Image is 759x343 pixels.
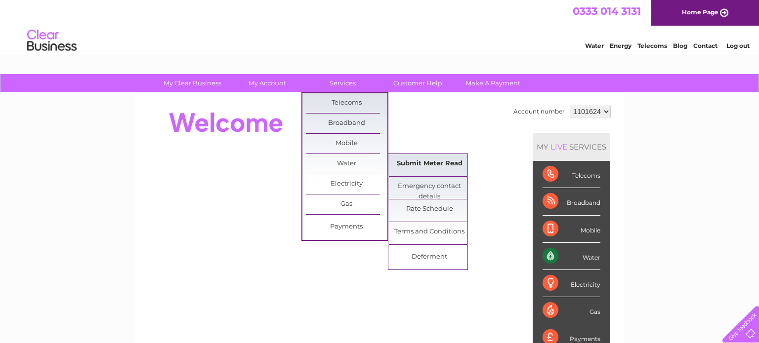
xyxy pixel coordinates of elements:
[543,161,600,188] div: Telecoms
[693,42,717,49] a: Contact
[511,103,567,120] td: Account number
[389,199,470,219] a: Rate Schedule
[306,114,387,133] a: Broadband
[543,216,600,243] div: Mobile
[147,5,614,48] div: Clear Business is a trading name of Verastar Limited (registered in [GEOGRAPHIC_DATA] No. 3667643...
[306,194,387,214] a: Gas
[389,222,470,242] a: Terms and Conditions
[726,42,750,49] a: Log out
[452,74,534,92] a: Make A Payment
[306,174,387,194] a: Electricity
[543,297,600,324] div: Gas
[306,134,387,153] a: Mobile
[302,74,383,92] a: Services
[389,247,470,267] a: Deferment
[227,74,308,92] a: My Account
[377,74,459,92] a: Customer Help
[610,42,632,49] a: Energy
[306,154,387,174] a: Water
[543,270,600,297] div: Electricity
[543,188,600,215] div: Broadband
[389,154,470,174] a: Submit Meter Read
[306,217,387,237] a: Payments
[533,133,610,161] div: MY SERVICES
[673,42,687,49] a: Blog
[27,26,77,56] img: logo.png
[637,42,667,49] a: Telecoms
[152,74,233,92] a: My Clear Business
[306,93,387,113] a: Telecoms
[543,243,600,270] div: Water
[389,177,470,196] a: Emergency contact details
[573,5,641,17] a: 0333 014 3131
[548,142,569,152] div: LIVE
[585,42,604,49] a: Water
